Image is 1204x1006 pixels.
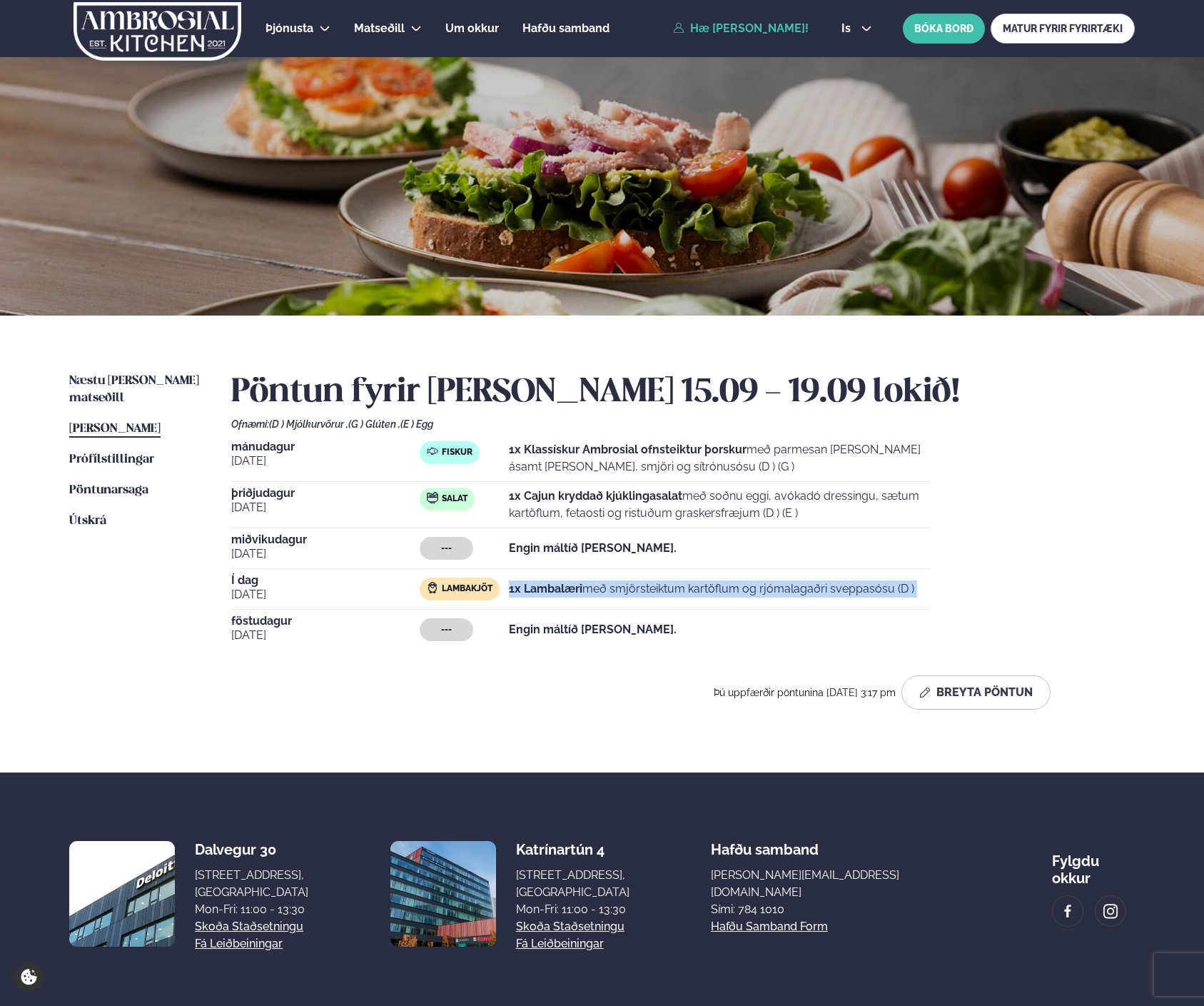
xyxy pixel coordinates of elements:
[231,534,420,545] span: miðvikudagur
[1052,841,1135,887] div: Fylgdu okkur
[354,21,405,35] span: Matseðill
[231,418,1135,430] div: Ofnæmi:
[509,488,931,522] p: með soðnu eggi, avókadó dressingu, sætum kartöflum, fetaosti og ristuðum graskersfræjum (D ) (E )
[69,515,106,527] span: Útskrá
[69,373,203,407] a: Næstu [PERSON_NAME] matseðill
[69,423,161,435] span: [PERSON_NAME]
[522,21,609,35] span: Hafðu samband
[400,418,433,430] span: (E ) Egg
[522,20,609,37] a: Hafðu samband
[427,492,438,503] img: salad.svg
[509,582,582,595] strong: 1x Lambalæri
[195,935,283,952] a: Fá leiðbeiningar
[445,20,499,37] a: Um okkur
[516,867,629,901] div: [STREET_ADDRESS], [GEOGRAPHIC_DATA]
[69,421,161,438] a: [PERSON_NAME]
[231,441,420,453] span: mánudagur
[901,675,1051,710] button: Breyta Pöntun
[903,14,985,44] button: BÓKA BORÐ
[69,482,148,499] a: Pöntunarsaga
[516,918,624,935] a: Skoða staðsetningu
[1096,896,1125,926] a: image alt
[195,867,308,901] div: [STREET_ADDRESS], [GEOGRAPHIC_DATA]
[509,489,682,503] strong: 1x Cajun kryddað kjúklingasalat
[231,499,420,516] span: [DATE]
[442,447,472,458] span: Fiskur
[69,453,154,466] span: Prófílstillingar
[1053,896,1083,926] a: image alt
[711,918,828,935] a: Hafðu samband form
[348,418,400,430] span: (G ) Glúten ,
[231,586,420,603] span: [DATE]
[231,453,420,470] span: [DATE]
[231,627,420,644] span: [DATE]
[714,687,896,698] span: Þú uppfærðir pöntunina [DATE] 3:17 pm
[509,443,747,456] strong: 1x Klassískur Ambrosial ofnsteiktur þorskur
[442,493,467,505] span: Salat
[516,901,629,918] div: Mon-Fri: 11:00 - 13:30
[441,624,452,635] span: ---
[265,20,313,37] a: Þjónusta
[991,14,1135,44] a: MATUR FYRIR FYRIRTÆKI
[1103,903,1118,920] img: image alt
[14,962,44,992] a: Cookie settings
[69,513,106,530] a: Útskrá
[516,841,629,858] div: Katrínartún 4
[711,901,970,918] p: Sími: 784 1010
[231,488,420,499] span: þriðjudagur
[711,867,970,901] a: [PERSON_NAME][EMAIL_ADDRESS][DOMAIN_NAME]
[509,623,677,636] strong: Engin máltíð [PERSON_NAME].
[195,901,308,918] div: Mon-Fri: 11:00 - 13:30
[269,418,348,430] span: (D ) Mjólkurvörur ,
[231,545,420,563] span: [DATE]
[441,543,452,554] span: ---
[427,446,438,457] img: fish.svg
[509,441,931,476] p: með parmesan [PERSON_NAME] ásamt [PERSON_NAME], smjöri og sítrónusósu (D ) (G )
[390,841,496,947] img: image alt
[445,21,499,35] span: Um okkur
[509,541,677,555] strong: Engin máltíð [PERSON_NAME].
[1060,903,1076,920] img: image alt
[673,22,809,35] a: Hæ [PERSON_NAME]!
[231,373,1135,413] h2: Pöntun fyrir [PERSON_NAME] 15.09 - 19.09 lokið!
[195,918,303,935] a: Skoða staðsetningu
[516,935,604,952] a: Fá leiðbeiningar
[841,23,855,34] span: is
[195,841,308,858] div: Dalvegur 30
[509,580,914,598] p: með smjörsteiktum kartöflum og rjómalagaðri sveppasósu (D )
[830,23,884,34] button: is
[711,830,819,858] span: Hafðu samband
[69,484,148,496] span: Pöntunarsaga
[231,615,420,627] span: föstudagur
[69,841,175,947] img: image alt
[427,582,438,593] img: Lamb.svg
[231,575,420,586] span: Í dag
[72,2,243,61] img: logo
[69,451,154,468] a: Prófílstillingar
[442,583,492,595] span: Lambakjöt
[69,375,199,404] span: Næstu [PERSON_NAME] matseðill
[265,21,313,35] span: Þjónusta
[354,20,405,37] a: Matseðill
